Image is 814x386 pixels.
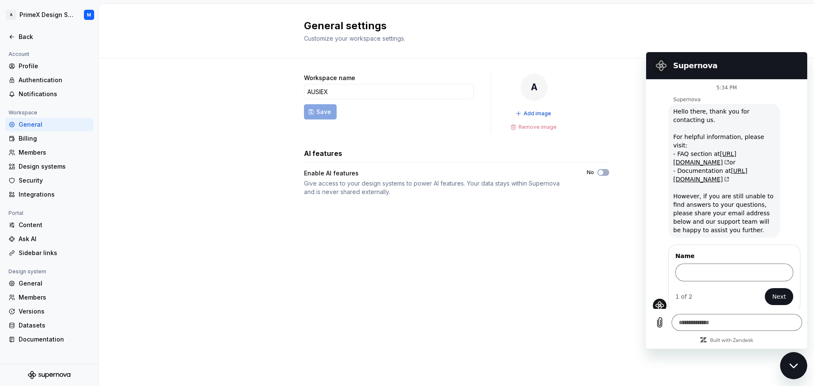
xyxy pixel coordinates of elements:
a: Integrations [5,188,93,201]
a: General [5,277,93,290]
div: A [6,10,16,20]
button: APrimeX Design SystemM [2,6,97,24]
a: General [5,118,93,131]
iframe: Messaging window [646,52,807,349]
svg: Supernova Logo [28,371,70,379]
a: Notifications [5,87,93,101]
div: Members [19,148,90,157]
label: No [587,169,594,176]
div: Integrations [19,190,90,199]
div: Profile [19,62,90,70]
div: Design system [5,267,50,277]
div: Authentication [19,76,90,84]
div: Portal [5,208,27,218]
div: Security [19,176,90,185]
a: Datasets [5,319,93,332]
div: Design systems [19,162,90,171]
div: General [19,279,90,288]
div: Account [5,49,33,59]
a: Documentation [5,333,93,346]
div: General [19,120,90,129]
div: Versions [19,307,90,316]
div: Workspace [5,108,41,118]
div: Ask AI [19,235,90,243]
span: Customize your workspace settings. [304,35,405,42]
div: Back [19,33,90,41]
a: Security [5,174,93,187]
div: Datasets [19,321,90,330]
button: Add image [513,108,555,119]
span: Add image [524,110,551,117]
a: Sidebar links [5,246,93,260]
div: PrimeX Design System [20,11,74,19]
a: Members [5,291,93,304]
a: Back [5,30,93,44]
h3: AI features [304,148,342,158]
a: Content [5,218,93,232]
a: Billing [5,132,93,145]
div: Members [19,293,90,302]
div: Enable AI features [304,169,359,178]
label: Workspace name [304,74,355,82]
a: Authentication [5,73,93,87]
a: Ask AI [5,232,93,246]
div: Notifications [19,90,90,98]
div: Documentation [19,335,90,344]
div: Give access to your design systems to power AI features. Your data stays within Supernova and is ... [304,179,571,196]
a: Members [5,146,93,159]
a: Design systems [5,160,93,173]
div: A [521,74,548,101]
div: M [87,11,91,18]
div: Sidebar links [19,249,90,257]
h2: General settings [304,19,599,33]
div: Content [19,221,90,229]
a: Profile [5,59,93,73]
div: Billing [19,134,90,143]
a: Versions [5,305,93,318]
iframe: Button to launch messaging window, conversation in progress [780,352,807,379]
